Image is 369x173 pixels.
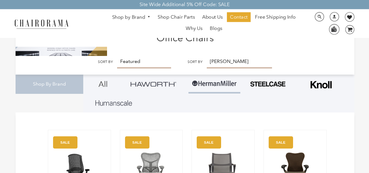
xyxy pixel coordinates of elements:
a: About Us [199,12,226,22]
div: Shop By Brand [16,75,83,94]
text: SALE [132,140,142,144]
label: Sort by [188,60,202,64]
text: SALE [276,140,285,144]
span: About Us [202,14,223,20]
a: Contact [227,12,251,22]
span: Blogs [210,25,222,32]
img: chairorama [11,18,72,29]
a: Shop by Brand [109,13,154,22]
nav: DesktopNavigation [98,12,310,35]
a: All [88,75,118,94]
text: SALE [60,140,70,144]
img: Group_4be16a4b-c81a-4a6e-a540-764d0a8faf6e.png [131,82,176,86]
a: Free Shipping Info [252,12,299,22]
span: Free Shipping Info [255,14,296,20]
img: Frame_4.png [309,77,333,93]
a: Why Us [183,24,206,33]
img: Layer_1_1.png [95,100,132,106]
span: Shop Chair Parts [158,14,195,20]
img: PHOTO-2024-07-09-00-53-10-removebg-preview.png [249,81,286,87]
a: Shop Chair Parts [155,12,198,22]
img: Group-1.png [192,75,237,93]
span: Why Us [186,25,202,32]
label: Sort by [98,60,113,64]
span: Contact [230,14,248,20]
text: SALE [204,140,213,144]
a: Blogs [207,24,225,33]
img: WhatsApp_Image_2024-07-12_at_16.23.01.webp [329,24,339,34]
